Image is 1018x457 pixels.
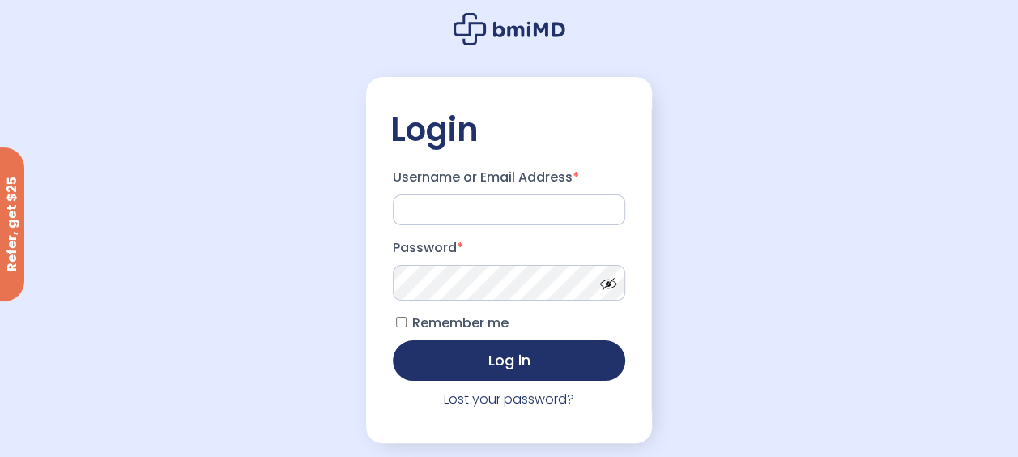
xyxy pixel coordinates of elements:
[393,235,626,261] label: Password
[390,109,628,150] h2: Login
[396,317,407,327] input: Remember me
[393,340,626,381] button: Log in
[412,314,509,332] span: Remember me
[393,164,626,190] label: Username or Email Address
[444,390,574,408] a: Lost your password?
